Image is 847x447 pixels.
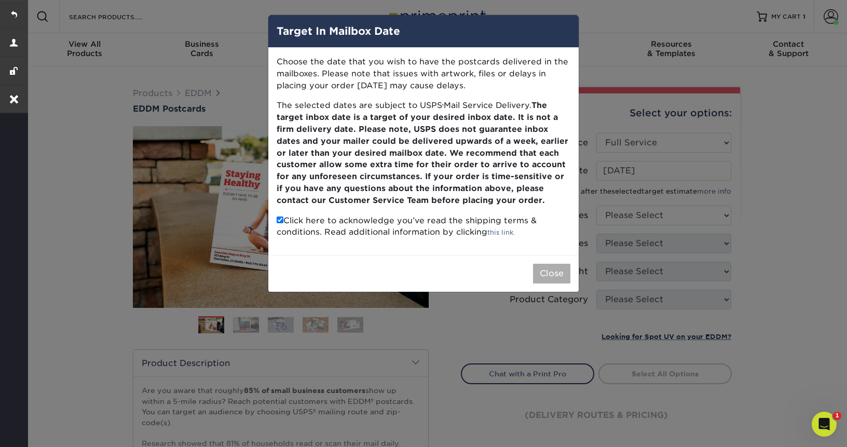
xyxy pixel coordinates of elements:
span: 1 [833,412,841,420]
p: Choose the date that you wish to have the postcards delivered in the mailboxes. Please note that ... [277,56,570,91]
p: Click here to acknowledge you’ve read the shipping terms & conditions. Read additional informatio... [277,215,570,239]
b: The target inbox date is a target of your desired inbox date. It is not a firm delivery date. Ple... [277,100,568,205]
iframe: Intercom live chat [812,412,837,437]
h4: Target In Mailbox Date [277,23,570,39]
small: ® [442,103,444,107]
p: The selected dates are subject to USPS Mail Service Delivery. [277,100,570,206]
a: this link. [487,228,515,236]
button: Close [533,264,570,283]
